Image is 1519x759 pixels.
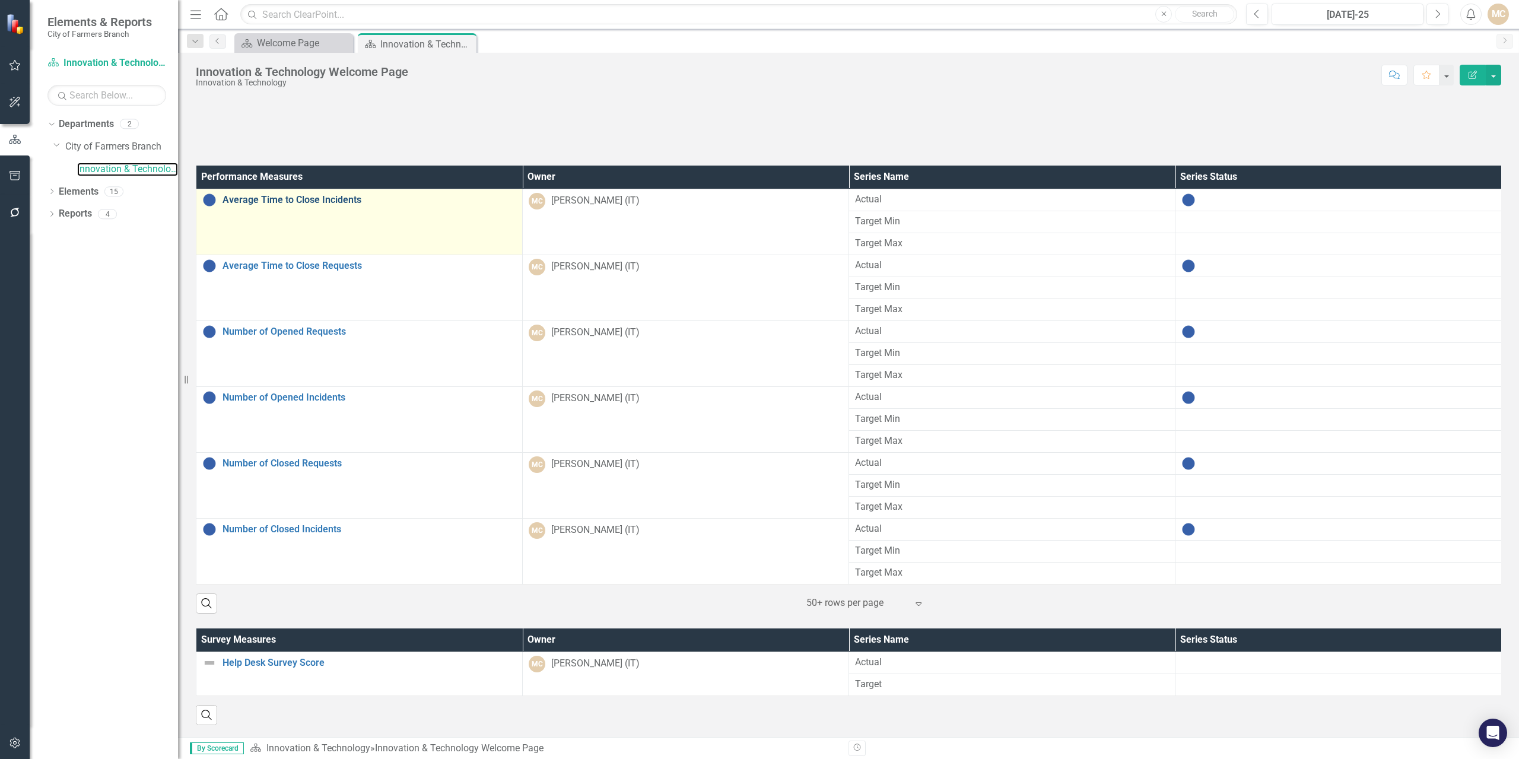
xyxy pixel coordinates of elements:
td: Double-Click to Edit [1175,452,1502,474]
td: Double-Click to Edit [1175,562,1502,584]
span: Actual [855,325,1169,338]
span: Target Max [855,566,1169,580]
input: Search ClearPoint... [240,4,1237,25]
td: Double-Click to Edit [849,408,1175,430]
td: Double-Click to Edit [849,233,1175,255]
a: Number of Closed Incidents [223,524,516,535]
div: MC [529,193,545,209]
td: Double-Click to Edit [849,189,1175,211]
img: No Information [202,456,217,471]
td: Double-Click to Edit [523,189,849,255]
span: Target Max [855,500,1169,514]
td: Double-Click to Edit [1175,386,1502,408]
td: Double-Click to Edit [1175,540,1502,562]
div: MC [529,390,545,407]
img: No Information [1181,259,1196,273]
td: Double-Click to Edit [1175,342,1502,364]
td: Double-Click to Edit [1175,652,1502,674]
div: » [250,742,840,755]
span: Target Min [855,281,1169,294]
div: [DATE]-25 [1276,8,1419,22]
img: No Information [1181,390,1196,405]
span: Target Min [855,478,1169,492]
td: Double-Click to Edit [1175,496,1502,518]
td: Double-Click to Edit [523,320,849,386]
td: Double-Click to Edit [1175,364,1502,386]
td: Double-Click to Edit [849,496,1175,518]
div: Innovation & Technology [196,78,408,87]
td: Double-Click to Edit [849,277,1175,298]
div: Innovation & Technology Welcome Page [375,742,544,754]
img: No Information [202,259,217,273]
td: Double-Click to Edit Right Click for Context Menu [196,518,523,584]
td: Double-Click to Edit [523,518,849,584]
td: Double-Click to Edit [1175,233,1502,255]
img: No Information [202,390,217,405]
td: Double-Click to Edit [849,474,1175,496]
a: Elements [59,185,98,199]
td: Double-Click to Edit Right Click for Context Menu [196,386,523,452]
td: Double-Click to Edit [849,364,1175,386]
a: Innovation & Technology [77,163,178,176]
td: Double-Click to Edit [849,386,1175,408]
span: Actual [855,390,1169,404]
img: No Information [1181,456,1196,471]
div: [PERSON_NAME] (IT) [551,392,640,405]
span: Actual [855,522,1169,536]
td: Double-Click to Edit [1175,277,1502,298]
div: Innovation & Technology Welcome Page [196,65,408,78]
a: Average Time to Close Incidents [223,195,516,205]
td: Double-Click to Edit Right Click for Context Menu [196,189,523,255]
td: Double-Click to Edit [849,652,1175,674]
a: Innovation & Technology [266,742,370,754]
span: Actual [855,259,1169,272]
div: [PERSON_NAME] (IT) [551,194,640,208]
button: Search [1175,6,1234,23]
span: Target Min [855,347,1169,360]
div: Open Intercom Messenger [1479,719,1507,747]
img: ClearPoint Strategy [6,13,27,34]
td: Double-Click to Edit [523,652,849,696]
td: Double-Click to Edit [523,255,849,320]
td: Double-Click to Edit [849,674,1175,696]
span: Target Max [855,303,1169,316]
td: Double-Click to Edit Right Click for Context Menu [196,652,523,696]
td: Double-Click to Edit [849,298,1175,320]
button: MC [1488,4,1509,25]
div: MC [529,456,545,473]
span: Actual [855,656,1169,669]
img: No Information [1181,193,1196,207]
div: [PERSON_NAME] (IT) [551,260,640,274]
td: Double-Click to Edit [849,255,1175,277]
td: Double-Click to Edit [1175,320,1502,342]
div: [PERSON_NAME] (IT) [551,326,640,339]
img: No Information [1181,522,1196,536]
a: Average Time to Close Requests [223,261,516,271]
button: [DATE]-25 [1272,4,1423,25]
td: Double-Click to Edit [849,540,1175,562]
a: Number of Closed Requests [223,458,516,469]
div: 4 [98,209,117,219]
td: Double-Click to Edit [849,518,1175,540]
span: Elements & Reports [47,15,152,29]
a: Number of Opened Incidents [223,392,516,403]
div: Innovation & Technology Welcome Page [380,37,474,52]
td: Double-Click to Edit Right Click for Context Menu [196,452,523,518]
td: Double-Click to Edit Right Click for Context Menu [196,255,523,320]
td: Double-Click to Edit [523,452,849,518]
span: Target Max [855,369,1169,382]
td: Double-Click to Edit [849,430,1175,452]
a: City of Farmers Branch [65,140,178,154]
td: Double-Click to Edit [1175,211,1502,233]
td: Double-Click to Edit [1175,674,1502,696]
img: No Information [202,193,217,207]
td: Double-Click to Edit [1175,474,1502,496]
span: Target Max [855,237,1169,250]
td: Double-Click to Edit [1175,408,1502,430]
div: MC [529,259,545,275]
img: Not Defined [202,656,217,670]
span: Target Max [855,434,1169,448]
input: Search Below... [47,85,166,106]
span: By Scorecard [190,742,244,754]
